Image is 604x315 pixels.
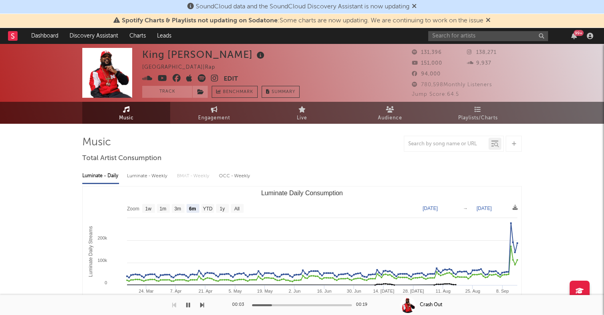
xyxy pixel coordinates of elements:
text: [DATE] [477,206,492,211]
span: Music [119,113,134,123]
text: YTD [203,206,213,212]
div: 00:03 [232,300,248,310]
text: 3m [175,206,181,212]
button: Track [142,86,192,98]
text: 25. Aug [465,289,480,293]
div: OCC - Weekly [219,169,251,183]
span: 94,000 [412,71,441,77]
span: 131,396 [412,50,442,55]
div: [GEOGRAPHIC_DATA] | Rap [142,63,225,72]
text: Zoom [127,206,139,212]
text: 16. Jun [317,289,332,293]
span: 9,937 [467,61,491,66]
text: 200k [97,236,107,240]
span: Playlists/Charts [458,113,498,123]
text: 21. Apr [199,289,213,293]
span: Summary [272,90,295,94]
span: Total Artist Consumption [82,154,161,163]
div: 00:19 [356,300,372,310]
span: Spotify Charts & Playlists not updating on Sodatone [122,18,278,24]
text: → [463,206,468,211]
text: 8. Sep [496,289,509,293]
text: 11. Aug [435,289,450,293]
span: 780,598 Monthly Listeners [412,82,492,87]
text: 7. Apr [170,289,182,293]
text: 14. [DATE] [373,289,394,293]
span: 151,000 [412,61,442,66]
a: Leads [151,28,177,44]
text: 2. Jun [288,289,300,293]
text: 1y [220,206,225,212]
text: [DATE] [423,206,438,211]
div: Crash Out [420,301,442,309]
text: All [234,206,239,212]
div: 99 + [574,30,584,36]
span: Audience [378,113,402,123]
text: Luminate Daily Streams [88,226,93,277]
text: 6m [189,206,196,212]
text: 100k [97,258,107,263]
span: Jump Score: 64.5 [412,92,459,97]
text: 28. [DATE] [403,289,424,293]
text: 24. Mar [139,289,154,293]
a: Music [82,102,170,124]
text: 1m [160,206,167,212]
text: 19. May [257,289,273,293]
text: 1w [145,206,152,212]
a: Charts [124,28,151,44]
text: 0 [105,280,107,285]
span: : Some charts are now updating. We are continuing to work on the issue [122,18,483,24]
text: 30. Jun [347,289,361,293]
div: Luminate - Daily [82,169,119,183]
a: Discovery Assistant [64,28,124,44]
button: 99+ [571,33,577,39]
span: Engagement [198,113,230,123]
div: King [PERSON_NAME] [142,48,266,61]
span: Benchmark [223,87,253,97]
span: Dismiss [412,4,417,10]
a: Live [258,102,346,124]
a: Benchmark [212,86,258,98]
input: Search by song name or URL [404,141,489,147]
button: Edit [224,74,238,84]
a: Audience [346,102,434,124]
a: Dashboard [26,28,64,44]
text: Luminate Daily Consumption [261,190,343,196]
span: Live [297,113,307,123]
div: Luminate - Weekly [127,169,169,183]
span: 138,271 [467,50,497,55]
a: Engagement [170,102,258,124]
button: Summary [262,86,300,98]
input: Search for artists [428,31,548,41]
span: SoundCloud data and the SoundCloud Discovery Assistant is now updating [196,4,409,10]
a: Playlists/Charts [434,102,522,124]
span: Dismiss [486,18,491,24]
text: 5. May [228,289,242,293]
